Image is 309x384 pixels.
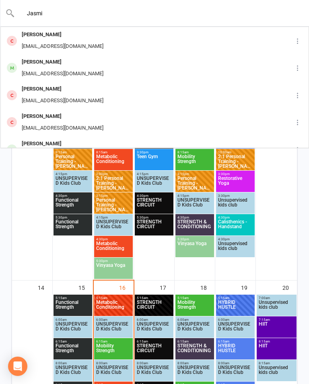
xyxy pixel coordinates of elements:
span: 3:15pm [96,194,131,198]
span: UNSUPERVISED Kids Club [136,322,172,336]
span: Metabolic Conditioning [96,154,131,169]
span: 8:00am [218,361,253,365]
span: Teen Gym [136,154,172,169]
span: STRENGTH & CONDITIONING [177,219,212,234]
span: Calisthenics - Handstand [218,219,253,234]
span: 5:30pm [177,237,212,241]
div: [PERSON_NAME] [19,83,106,95]
div: [EMAIL_ADDRESS][DOMAIN_NAME] [19,95,106,107]
span: 8:15am [258,340,295,343]
div: [EMAIL_ADDRESS][DOMAIN_NAME] [19,68,106,80]
span: 6:00am [55,318,91,322]
span: UNSUPERVISED Kids Club [96,322,131,336]
span: UNSUPERVISED Kids Club [177,198,212,212]
div: 18 [200,281,215,294]
span: Metabolic Conditioning [96,300,131,314]
div: [EMAIL_ADDRESS][DOMAIN_NAME] [19,41,106,52]
span: UNSUPERVISED Kids Club [55,176,91,190]
span: Mobility Strength [177,300,212,314]
span: Personal Training - [PERSON_NAME] [55,154,91,169]
span: 2:00pm [96,172,131,176]
span: Mobility Strength [96,343,131,358]
span: Functional Strength [55,343,91,358]
div: Open Intercom Messenger [8,357,27,376]
span: 4:30pm [55,194,91,198]
span: Functional Strength [55,198,91,212]
span: UNSUPERVISED Kids Club [177,322,212,336]
span: UNSUPERVISED Kids Club [177,365,212,380]
span: 6:00am [218,318,253,322]
div: [PERSON_NAME] [19,56,106,68]
span: Unsupervised kids club [258,365,295,380]
span: HIIT [258,343,295,358]
span: 5:15am [136,296,172,300]
span: 8:00am [136,361,172,365]
span: Restorative Yoga [218,176,253,190]
span: 6:00am [136,318,172,322]
span: 5:30pm [136,216,172,219]
span: 4:30pm [218,237,253,241]
span: Vinyasa Yoga [177,241,212,256]
span: HYBRID HUSTLE [218,343,253,358]
span: 2:1 Personal Training - [PERSON_NAME] [PERSON_NAME]... [96,176,131,190]
div: 15 [78,281,93,294]
span: UNSUPERVISED Kids Club [96,365,131,380]
span: 8:15am [177,151,212,154]
div: [PERSON_NAME] [19,138,106,150]
span: UNSUPERVISED Kids Club [55,365,91,380]
span: 6:15am [55,340,91,343]
span: 3:30pm [136,151,172,154]
span: 5:15am [218,296,253,300]
span: 8:00am [55,361,91,365]
span: 4:15pm [177,194,212,198]
span: 3:30pm [218,194,253,198]
span: 6:15am [218,340,253,343]
span: 6:00am [177,318,212,322]
span: STRENGTH CIRCUIT [136,300,172,314]
div: 20 [282,281,297,294]
span: STRENGTH CIRCUIT [136,343,172,358]
span: UNSUPERVISED Kids Club [96,219,131,234]
span: 7:00am [258,296,295,300]
span: 8:00am [177,361,212,365]
span: 6:15am [96,340,131,343]
span: 6:15am [177,340,212,343]
span: Personal Training - [PERSON_NAME] [96,198,131,212]
span: STRENGTH CIRCUIT [136,198,172,212]
div: 19 [241,281,255,294]
span: 4:30pm [218,216,253,219]
div: 17 [160,281,174,294]
div: [PERSON_NAME] [19,29,106,41]
span: Unsupervised kids club [218,241,253,256]
span: 5:15am [177,296,212,300]
span: 5:30pm [96,259,131,263]
span: 10:00am [218,151,253,154]
span: 4:15pm [136,172,172,176]
div: 14 [38,281,52,294]
span: 8:15am [96,151,131,154]
span: 5:15am [96,296,131,300]
div: [EMAIL_ADDRESS][DOMAIN_NAME] [19,122,106,134]
span: 9:15am [55,151,91,154]
span: UNSUPERVISED Kids Club [218,322,253,336]
span: 4:15pm [55,172,91,176]
span: 8:15am [258,361,295,365]
span: Mobility Strength [177,154,212,169]
span: Functional Strength [55,219,91,234]
span: 4:30pm [136,194,172,198]
span: 4:30pm [96,237,131,241]
span: 5:30pm [55,216,91,219]
div: 16 [119,281,134,294]
span: STRENGTH & CONDITIONING [177,343,212,358]
span: HIIT [258,322,295,336]
span: UNSUPERVISED Kids Club [136,365,172,380]
span: STRENGTH CIRCUIT [136,219,172,234]
span: 6:15am [136,340,172,343]
span: Unsupervised kids club [218,198,253,212]
span: 4:30pm [177,216,212,219]
span: UNSUPERVISED Kids Club [218,365,253,380]
span: Metabolic Conditioning [96,241,131,256]
span: 4:15pm [96,216,131,219]
span: 3:30pm [218,172,253,176]
span: 7:15am [258,318,295,322]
